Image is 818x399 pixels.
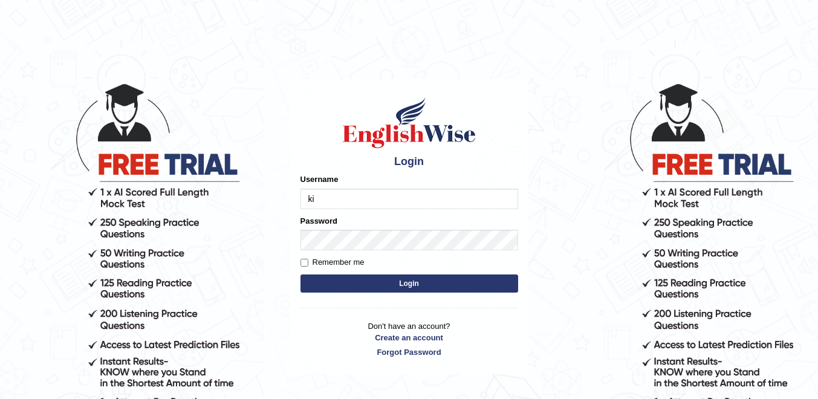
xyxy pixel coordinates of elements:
label: Remember me [300,256,365,268]
a: Forgot Password [300,346,518,358]
a: Create an account [300,332,518,343]
label: Username [300,174,339,185]
img: Logo of English Wise sign in for intelligent practice with AI [340,96,478,150]
h4: Login [300,156,518,168]
input: Remember me [300,259,308,267]
p: Don't have an account? [300,320,518,358]
label: Password [300,215,337,227]
button: Login [300,274,518,293]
